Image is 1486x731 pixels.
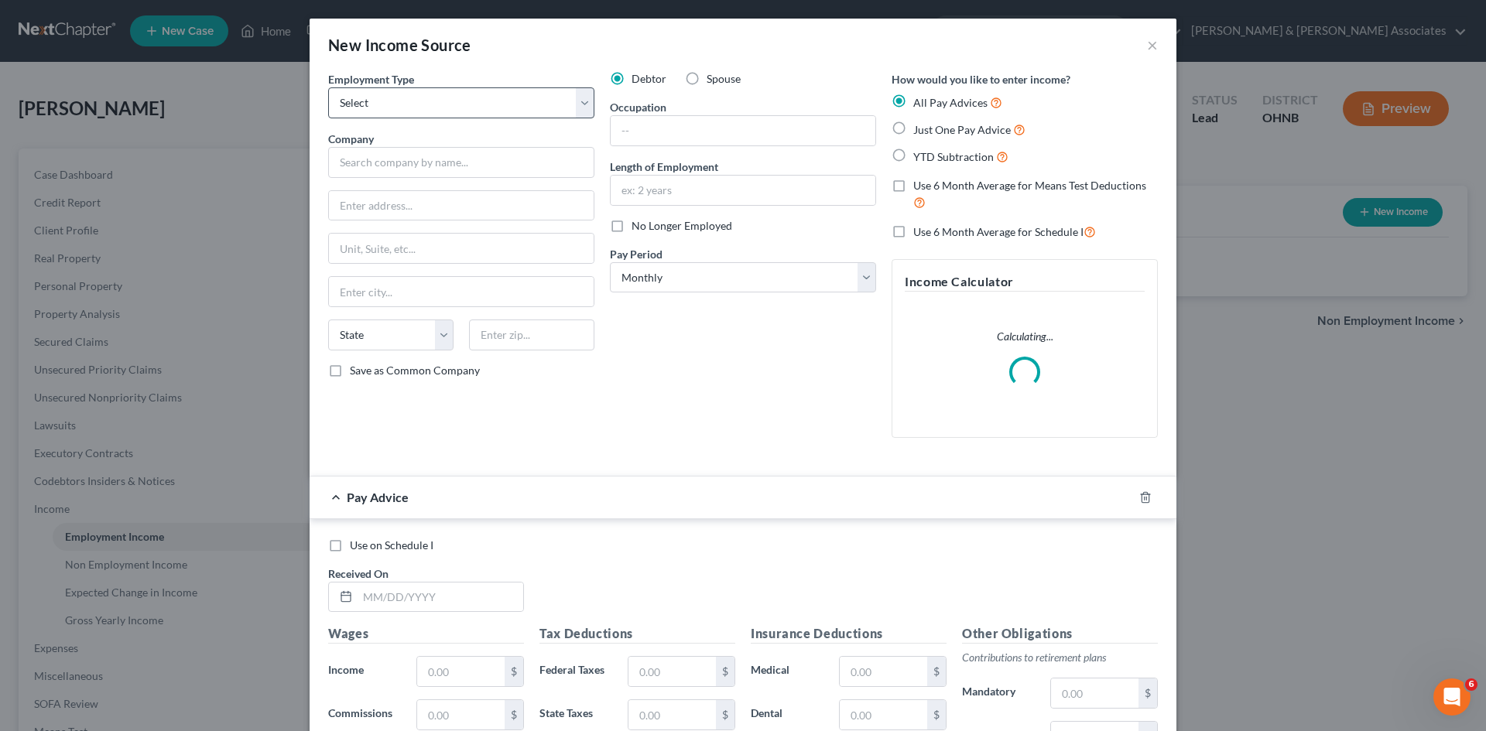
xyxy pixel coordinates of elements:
[913,225,1084,238] span: Use 6 Month Average for Schedule I
[913,150,994,163] span: YTD Subtraction
[329,191,594,220] input: Enter address...
[611,176,875,205] input: ex: 2 years
[328,73,414,86] span: Employment Type
[610,248,663,261] span: Pay Period
[962,650,1158,665] p: Contributions to retirement plans
[913,96,988,109] span: All Pay Advices
[707,72,741,85] span: Spouse
[417,657,505,686] input: 0.00
[628,700,716,729] input: 0.00
[350,538,433,552] span: Use on Schedule I
[743,699,831,730] label: Dental
[927,700,946,729] div: $
[329,234,594,263] input: Unit, Suite, etc...
[539,624,735,644] h5: Tax Deductions
[1051,678,1138,708] input: 0.00
[632,72,666,85] span: Debtor
[1147,36,1158,54] button: ×
[328,567,389,580] span: Received On
[840,657,927,686] input: 0.00
[328,34,471,56] div: New Income Source
[716,657,734,686] div: $
[1433,678,1471,716] iframe: Intercom live chat
[1138,678,1157,708] div: $
[358,582,523,612] input: MM/DD/YYYY
[913,123,1011,136] span: Just One Pay Advice
[632,219,732,232] span: No Longer Employed
[532,656,620,687] label: Federal Taxes
[417,700,505,729] input: 0.00
[905,272,1145,292] h5: Income Calculator
[892,71,1070,87] label: How would you like to enter income?
[505,657,523,686] div: $
[610,99,666,115] label: Occupation
[610,159,718,175] label: Length of Employment
[347,490,409,504] span: Pay Advice
[350,364,480,377] span: Save as Common Company
[1465,678,1477,691] span: 6
[328,147,594,178] input: Search company by name...
[329,277,594,306] input: Enter city...
[905,329,1145,344] p: Calculating...
[532,699,620,730] label: State Taxes
[328,132,374,145] span: Company
[927,657,946,686] div: $
[954,678,1043,709] label: Mandatory
[743,656,831,687] label: Medical
[320,699,409,730] label: Commissions
[611,116,875,145] input: --
[328,663,364,676] span: Income
[328,624,524,644] h5: Wages
[628,657,716,686] input: 0.00
[469,319,594,350] input: Enter zip...
[962,624,1158,644] h5: Other Obligations
[751,624,947,644] h5: Insurance Deductions
[716,700,734,729] div: $
[913,179,1146,192] span: Use 6 Month Average for Means Test Deductions
[505,700,523,729] div: $
[840,700,927,729] input: 0.00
